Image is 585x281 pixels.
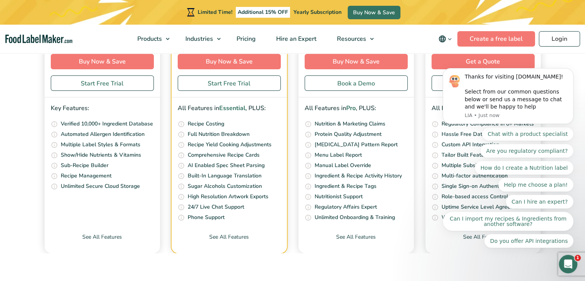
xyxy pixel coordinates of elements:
a: Hire an Expert [266,25,325,53]
p: Key Features: [51,104,154,114]
p: AI Enabled Spec Sheet Parsing [188,161,265,170]
a: See All Features [172,233,287,253]
p: All Features in , PLUS: [178,104,281,114]
iframe: Intercom live chat [559,255,577,273]
span: Additional 15% OFF [236,7,290,18]
p: All Features in , PLUS: [305,104,408,114]
p: Recipe Yield Cooking Adjustments [188,140,272,149]
p: Sub-Recipe Builder [61,161,108,170]
p: Verified 10,000+ Ingredient Database [61,120,153,128]
p: Sugar Alcohols Customization [188,182,262,191]
a: Products [127,25,173,53]
p: Comprehensive Recipe Cards [188,151,260,159]
p: Ingredient & Recipe Tags [315,182,377,191]
p: Multiple Label Styles & Formats [61,140,140,149]
a: Buy Now & Save [51,54,154,69]
p: Automated Allergen Identification [61,130,145,139]
a: Book a Demo [305,75,408,91]
p: Nutritionist Support [315,192,363,201]
a: See All Features [45,233,160,253]
a: Buy Now & Save [178,54,281,69]
p: 24/7 Live Chat Support [188,203,244,211]
span: Resources [335,35,367,43]
a: Resources [327,25,378,53]
p: Recipe Management [61,172,112,180]
a: Start Free Trial [51,75,154,91]
span: Essential [219,104,245,112]
span: Industries [183,35,214,43]
p: Manual Label Override [315,161,371,170]
a: See All Features [298,233,414,253]
span: 1 [575,255,581,261]
p: Protein Quality Adjustment [315,130,382,139]
a: Start Free Trial [178,75,281,91]
span: Hire an Expert [274,35,317,43]
p: Ingredient & Recipe Activity History [315,172,402,180]
p: [MEDICAL_DATA] Pattern Report [315,140,398,149]
a: Industries [175,25,225,53]
p: Phone Support [188,213,225,222]
a: See All Features [425,233,541,253]
p: Nutrition & Marketing Claims [315,120,385,128]
p: Menu Label Report [315,151,362,159]
p: Regulatory Affairs Expert [315,203,377,211]
p: Recipe Costing [188,120,224,128]
p: Built-In Language Translation [188,172,262,180]
span: Limited Time! [198,8,232,16]
a: Pricing [227,25,264,53]
a: Buy Now & Save [348,6,400,19]
span: Yearly Subscription [293,8,342,16]
span: Pro [346,104,356,112]
p: Unlimited Onboarding & Training [315,213,395,222]
span: Pricing [234,35,257,43]
p: High Resolution Artwork Exports [188,192,268,201]
p: Full Nutrition Breakdown [188,130,250,139]
span: Products [135,35,163,43]
a: Buy Now & Save [305,54,408,69]
p: Unlimited Secure Cloud Storage [61,182,140,191]
p: Show/Hide Nutrients & Vitamins [61,151,141,159]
